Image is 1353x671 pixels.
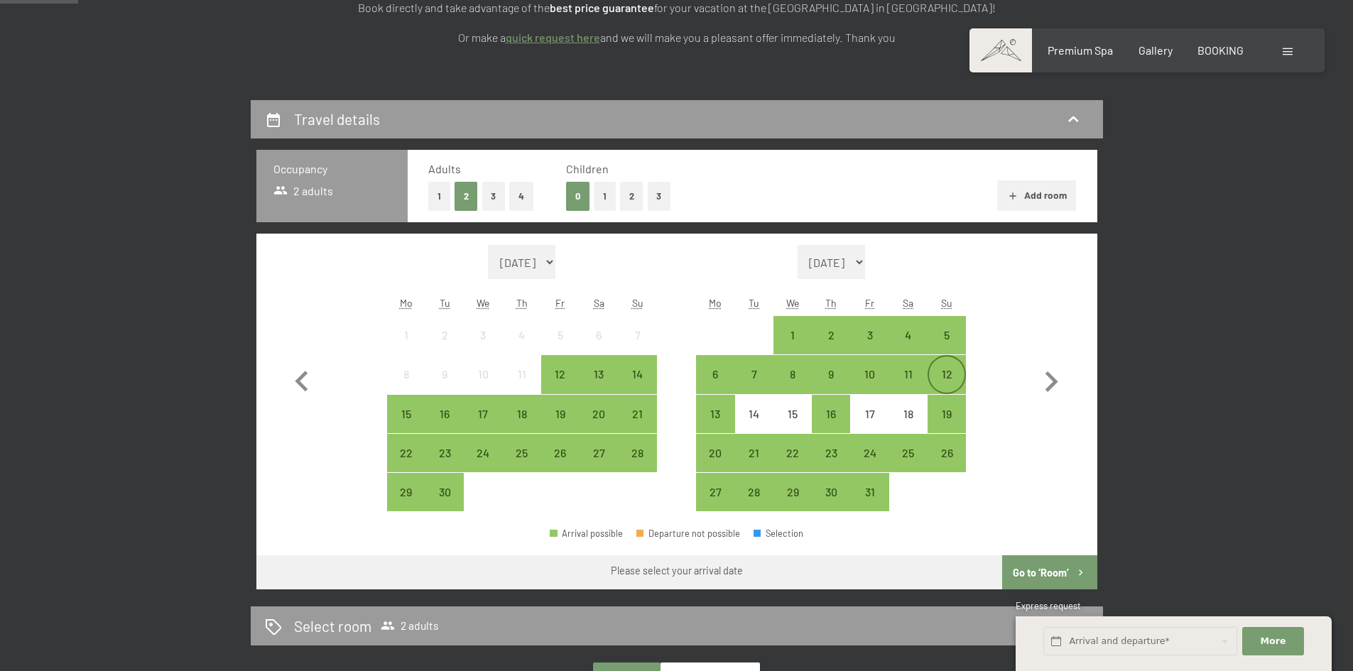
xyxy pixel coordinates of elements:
button: 2 [455,182,478,211]
abbr: Saturday [903,297,913,309]
button: Add room [997,180,1076,212]
div: Tue Sep 16 2025 [425,395,464,433]
div: Sun Sep 07 2025 [618,316,656,354]
div: 4 [504,329,540,365]
div: Arrival not possible [580,316,618,354]
div: Tue Oct 21 2025 [735,434,773,472]
div: Arrival possible [580,395,618,433]
a: Gallery [1139,43,1173,57]
div: Wed Oct 08 2025 [773,355,812,393]
div: 19 [543,408,578,444]
div: Wed Oct 22 2025 [773,434,812,472]
div: 20 [581,408,616,444]
span: More [1261,635,1286,648]
div: 15 [775,408,810,444]
div: Arrival possible [696,434,734,472]
div: 7 [619,329,655,365]
div: 15 [388,408,424,444]
div: 21 [737,447,772,483]
abbr: Monday [400,297,413,309]
div: Sun Oct 26 2025 [928,434,966,472]
div: 2 [427,329,462,365]
div: Tue Oct 28 2025 [735,473,773,511]
div: Arrival possible [425,473,464,511]
p: Or make a and we will make you a pleasant offer immediately. Thank you [322,28,1032,47]
div: Tue Sep 23 2025 [425,434,464,472]
div: Arrival possible [850,434,889,472]
div: 22 [775,447,810,483]
div: Fri Oct 17 2025 [850,395,889,433]
div: Arrival not possible [773,395,812,433]
div: Mon Sep 29 2025 [387,473,425,511]
div: Arrival possible [696,473,734,511]
div: Mon Sep 15 2025 [387,395,425,433]
div: 17 [465,408,501,444]
h2: Select room [294,616,371,636]
div: Arrival possible [425,434,464,472]
div: 14 [737,408,772,444]
div: Fri Sep 26 2025 [541,434,580,472]
div: 26 [929,447,965,483]
div: Arrival possible [773,355,812,393]
div: 29 [775,486,810,522]
div: Arrival possible [735,473,773,511]
div: 14 [619,369,655,404]
div: Sun Sep 28 2025 [618,434,656,472]
div: 25 [504,447,540,483]
div: 3 [852,329,887,365]
div: Arrival possible [541,434,580,472]
div: 22 [388,447,424,483]
div: 28 [737,486,772,522]
div: 13 [697,408,733,444]
div: 12 [929,369,965,404]
button: 1 [428,182,450,211]
div: Wed Sep 24 2025 [464,434,502,472]
div: Arrival possible [889,434,928,472]
div: Arrival possible [503,395,541,433]
div: Wed Sep 10 2025 [464,355,502,393]
div: Wed Oct 01 2025 [773,316,812,354]
div: 28 [619,447,655,483]
div: Arrival possible [773,316,812,354]
div: Arrival not possible [464,355,502,393]
button: Previous month [281,245,322,512]
div: Mon Sep 22 2025 [387,434,425,472]
div: Mon Oct 13 2025 [696,395,734,433]
div: Arrival possible [387,395,425,433]
span: BOOKING [1197,43,1244,57]
div: Arrival possible [735,434,773,472]
div: Arrival not possible [387,355,425,393]
div: 23 [427,447,462,483]
div: 19 [929,408,965,444]
button: More [1242,627,1303,656]
div: Thu Oct 16 2025 [812,395,850,433]
div: 16 [813,408,849,444]
div: Please select your arrival date [611,564,743,578]
div: Arrival possible [812,316,850,354]
div: 17 [852,408,887,444]
div: Arrival not possible [503,355,541,393]
div: 8 [388,369,424,404]
span: Premium Spa [1048,43,1113,57]
div: Arrival possible [464,395,502,433]
div: 9 [427,369,462,404]
div: Arrival possible [889,355,928,393]
abbr: Sunday [941,297,952,309]
div: Thu Oct 30 2025 [812,473,850,511]
div: Wed Oct 29 2025 [773,473,812,511]
div: 10 [465,369,501,404]
div: Arrival possible [387,473,425,511]
abbr: Saturday [594,297,604,309]
abbr: Monday [709,297,722,309]
div: Wed Sep 03 2025 [464,316,502,354]
div: Arrival possible [464,434,502,472]
div: Arrival possible [387,434,425,472]
div: 10 [852,369,887,404]
div: Thu Sep 25 2025 [503,434,541,472]
div: Arrival not possible [464,316,502,354]
div: Arrival possible [773,473,812,511]
div: 7 [737,369,772,404]
div: Arrival not possible [541,316,580,354]
div: Arrival possible [850,316,889,354]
